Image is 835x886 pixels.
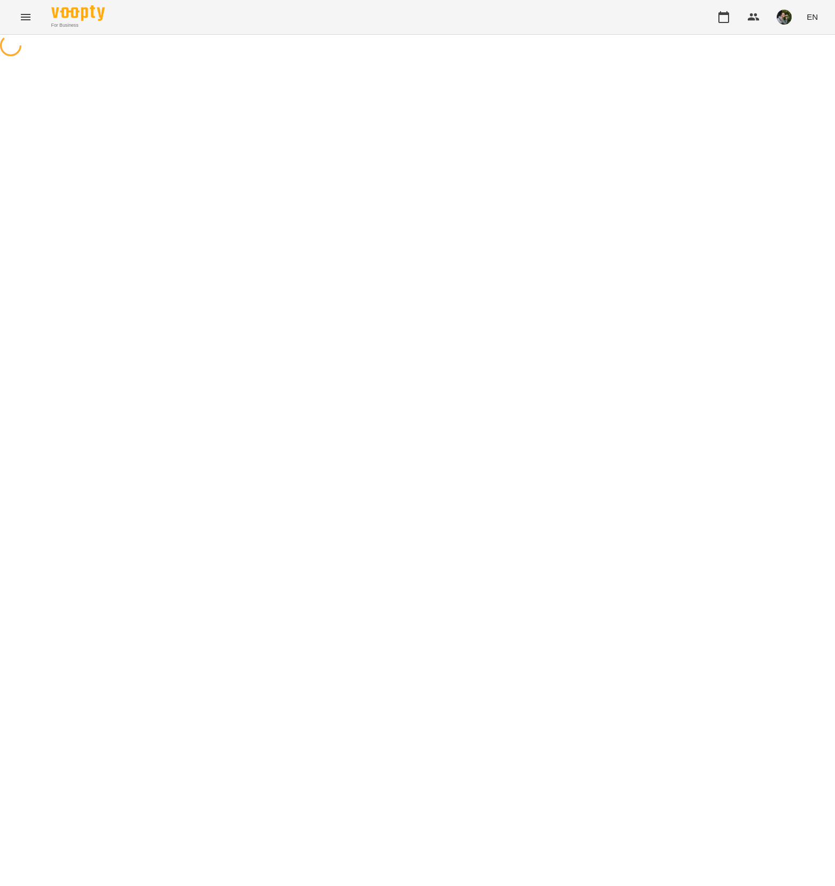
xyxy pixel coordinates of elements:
span: EN [807,11,818,22]
button: EN [802,7,822,27]
span: For Business [51,22,105,29]
img: 70cfbdc3d9a863d38abe8aa8a76b24f3.JPG [777,10,792,25]
button: Menu [13,4,39,30]
img: Voopty Logo [51,5,105,21]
